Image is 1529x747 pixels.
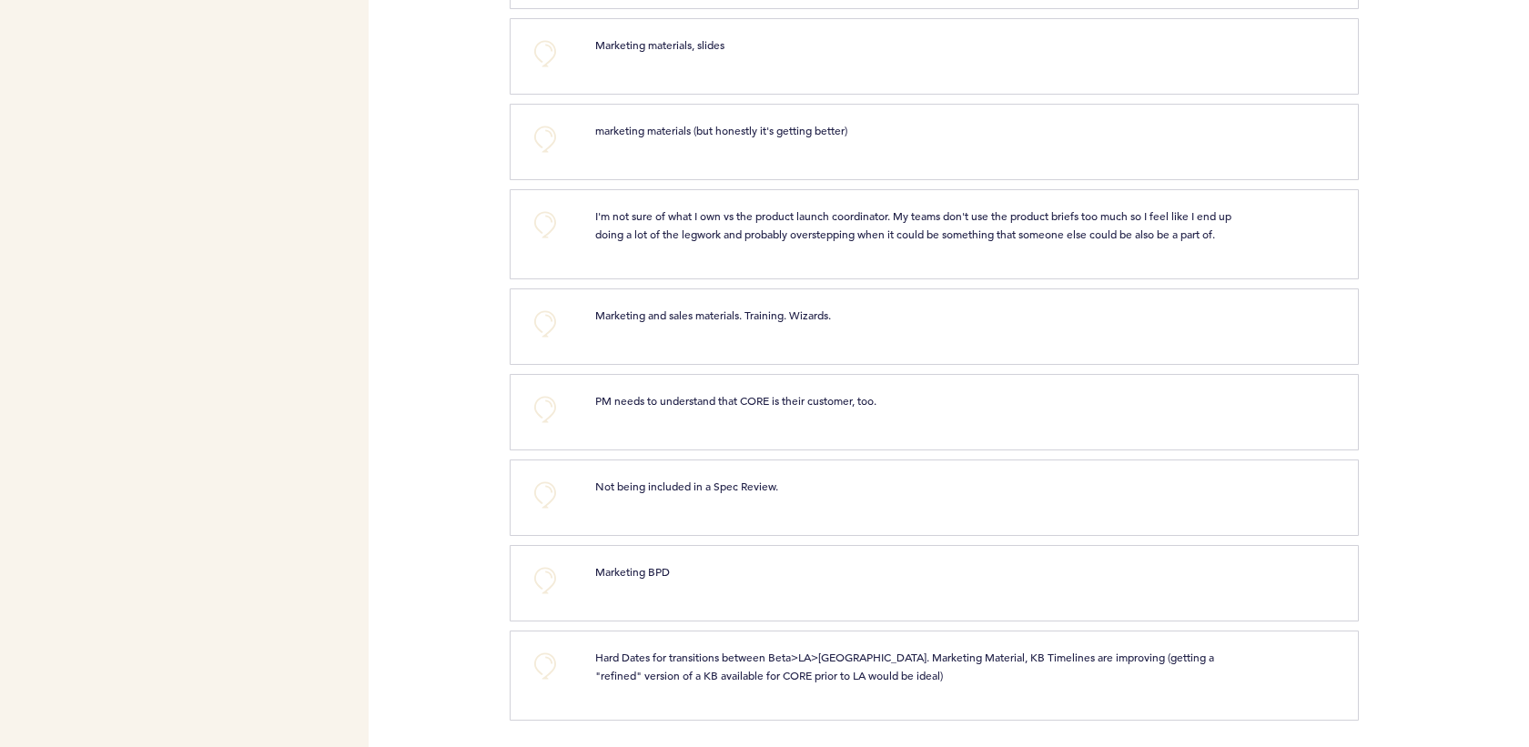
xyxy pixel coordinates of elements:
[595,479,778,493] span: Not being included in a Spec Review.
[595,37,724,52] span: Marketing materials, slides
[595,393,876,408] span: PM needs to understand that CORE is their customer, too.
[595,650,1217,682] span: Hard Dates for transitions between Beta>LA>[GEOGRAPHIC_DATA]. Marketing Material, KB Timelines ar...
[595,308,831,322] span: Marketing and sales materials. Training. Wizards.
[595,123,847,137] span: marketing materials (but honestly it's getting better)
[595,564,670,579] span: Marketing BPD
[595,208,1234,241] span: I'm not sure of what I own vs the product launch coordinator. My teams don't use the product brie...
